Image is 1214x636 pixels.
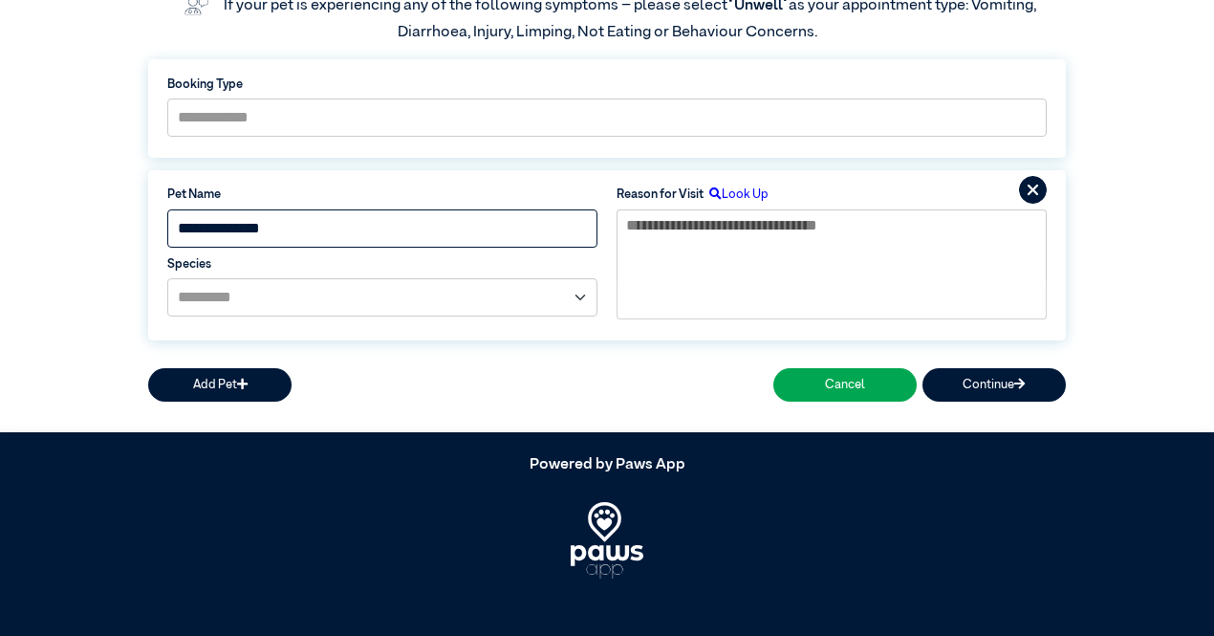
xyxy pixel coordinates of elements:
label: Species [167,255,597,274]
button: Cancel [773,368,917,402]
label: Pet Name [167,186,597,204]
label: Look Up [704,186,769,204]
img: PawsApp [571,502,644,579]
label: Reason for Visit [617,186,704,204]
label: Booking Type [167,76,1047,94]
button: Continue [922,368,1066,402]
button: Add Pet [148,368,292,402]
h5: Powered by Paws App [148,456,1066,474]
